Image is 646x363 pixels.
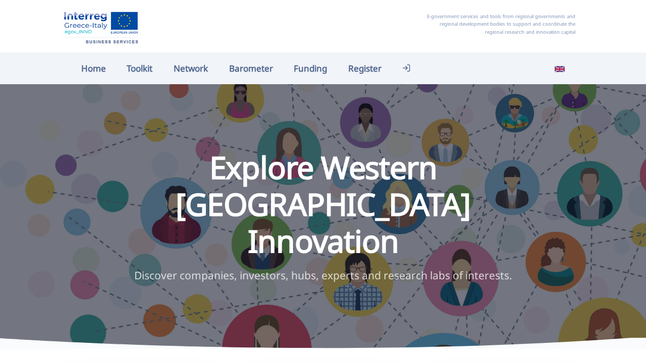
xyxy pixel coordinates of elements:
a: Home [71,57,117,79]
a: Network [163,57,219,79]
h1: Explore Western [GEOGRAPHIC_DATA] Innovation [115,149,532,260]
a: Toolkit [117,57,164,79]
a: Barometer [219,57,284,79]
a: Register [338,57,392,79]
img: Home [61,8,141,45]
img: en_flag.svg [555,64,565,74]
p: Discover companies, investors, hubs, experts and research labs of interests. [115,267,532,284]
a: Funding [283,57,338,79]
